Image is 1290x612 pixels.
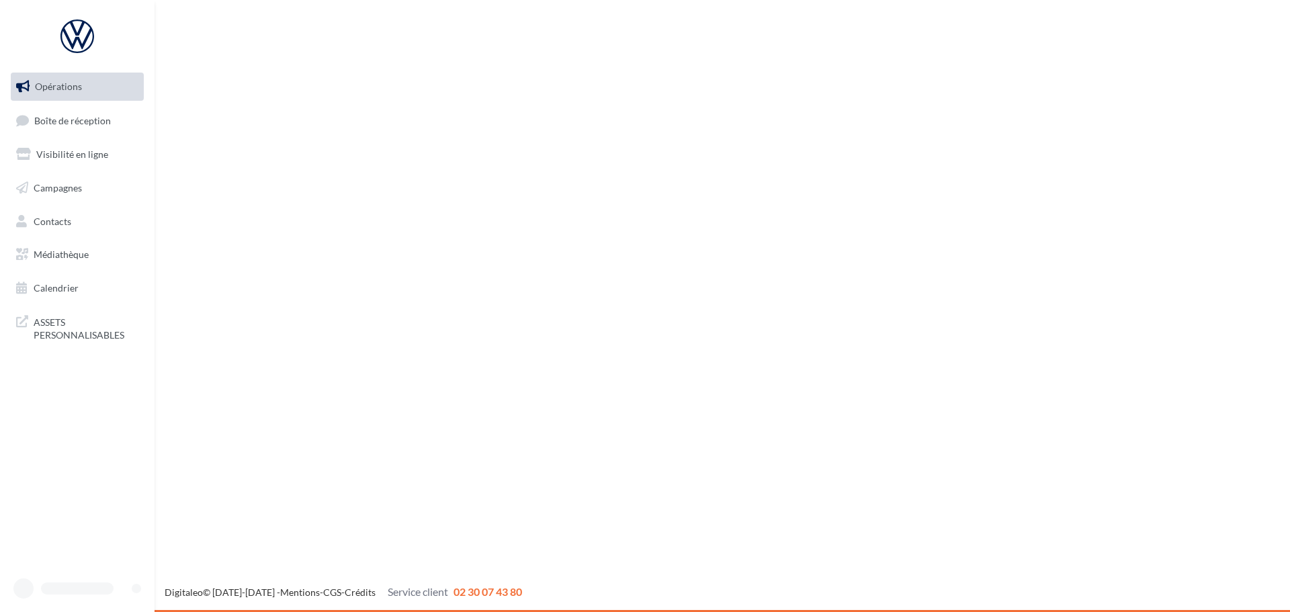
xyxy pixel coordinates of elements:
[388,585,448,598] span: Service client
[8,208,146,236] a: Contacts
[34,182,82,193] span: Campagnes
[345,586,376,598] a: Crédits
[8,174,146,202] a: Campagnes
[8,73,146,101] a: Opérations
[323,586,341,598] a: CGS
[34,313,138,342] span: ASSETS PERSONNALISABLES
[165,586,522,598] span: © [DATE]-[DATE] - - -
[165,586,203,598] a: Digitaleo
[280,586,320,598] a: Mentions
[34,215,71,226] span: Contacts
[34,282,79,294] span: Calendrier
[8,140,146,169] a: Visibilité en ligne
[8,274,146,302] a: Calendrier
[8,106,146,135] a: Boîte de réception
[8,241,146,269] a: Médiathèque
[36,148,108,160] span: Visibilité en ligne
[454,585,522,598] span: 02 30 07 43 80
[34,249,89,260] span: Médiathèque
[8,308,146,347] a: ASSETS PERSONNALISABLES
[34,114,111,126] span: Boîte de réception
[35,81,82,92] span: Opérations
